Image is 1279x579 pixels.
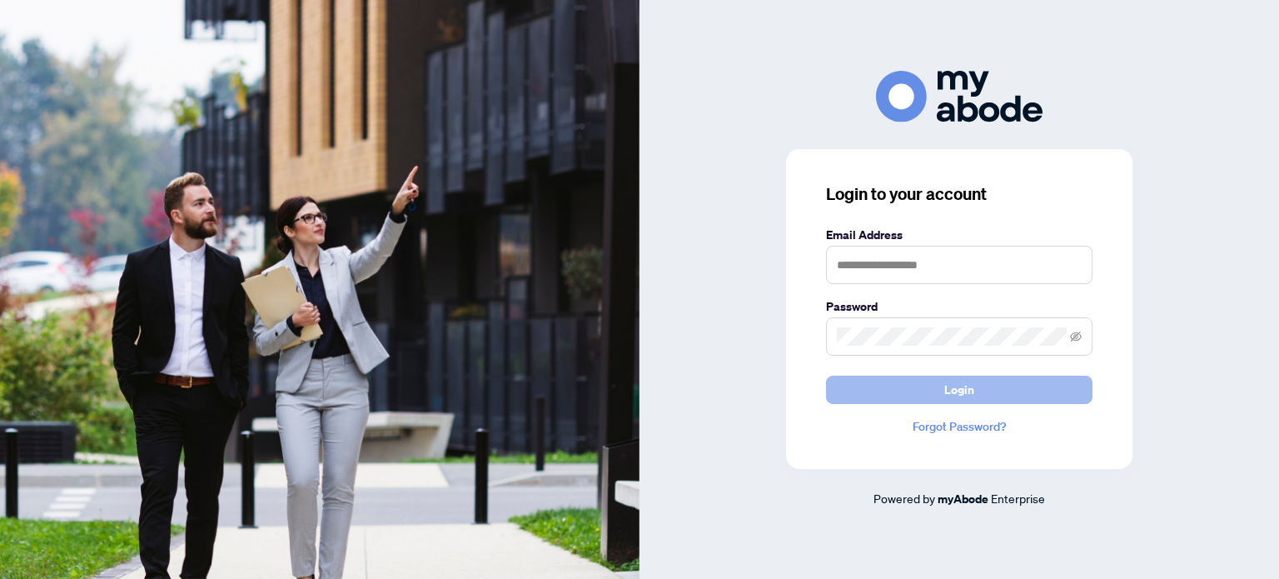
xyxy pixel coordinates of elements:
[1070,331,1082,342] span: eye-invisible
[826,226,1092,244] label: Email Address
[826,376,1092,404] button: Login
[826,297,1092,316] label: Password
[826,417,1092,436] a: Forgot Password?
[991,491,1045,506] span: Enterprise
[944,377,974,403] span: Login
[876,71,1043,122] img: ma-logo
[826,182,1092,206] h3: Login to your account
[873,491,935,506] span: Powered by
[938,490,988,508] a: myAbode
